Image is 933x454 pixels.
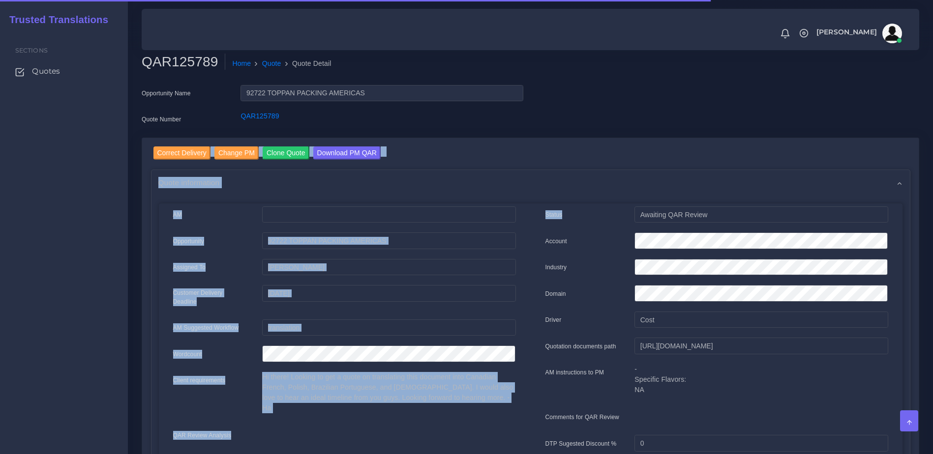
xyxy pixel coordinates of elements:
label: Status [545,210,563,219]
a: [PERSON_NAME]avatar [812,24,905,43]
label: Comments for QAR Review [545,413,619,422]
label: AM [173,210,182,219]
input: Download PM QAR [313,146,381,160]
label: Driver [545,315,562,324]
h2: QAR125789 [142,54,225,70]
label: DTP Sugested Discount % [545,439,617,448]
p: Hi there! Looking to get a quote on translating this document into Canadian French, Polish, Brazi... [262,372,515,413]
label: Domain [545,289,566,298]
label: Opportunity Name [142,89,191,98]
input: Clone Quote [263,146,309,160]
img: avatar [882,24,902,43]
label: Account [545,237,567,246]
a: QAR125789 [241,112,279,120]
span: [PERSON_NAME] [816,28,877,35]
h2: Trusted Translations [2,14,108,26]
label: Quote Number [142,115,181,124]
span: Sections [15,47,48,54]
a: Trusted Translations [2,12,108,28]
input: Correct Delivery [153,146,211,160]
label: Industry [545,263,567,272]
p: - Specific Flavors: NA [634,364,888,395]
input: Change PM [214,146,259,160]
label: Opportunity [173,237,205,246]
label: Client requirements [173,376,226,385]
label: AM instructions to PM [545,368,604,377]
label: Quotation documents path [545,342,616,351]
label: Assigned To [173,263,206,272]
span: Quote information [158,177,220,188]
label: Customer Delivery Deadline [173,288,248,306]
a: Quote [262,58,281,69]
input: pm [262,259,515,276]
label: AM Suggested Workflow [173,323,239,332]
a: Quotes [7,61,120,82]
label: Wordcount [173,350,202,359]
a: Home [232,58,251,69]
li: Quote Detail [281,58,331,69]
label: QAR Review Analysis [173,431,232,440]
span: Quotes [32,66,60,77]
div: Quote information [151,170,910,195]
